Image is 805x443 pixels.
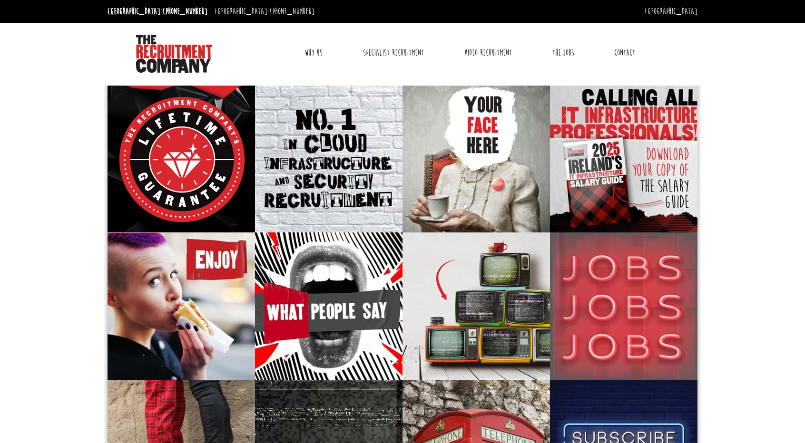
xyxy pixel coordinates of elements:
[270,6,314,17] a: [PHONE_NUMBER]
[607,41,642,65] a: Contact
[356,41,431,65] a: Specialist Recruitment
[545,41,581,65] a: The Jobs
[297,41,330,65] a: Why Us
[136,35,212,73] img: The Recruitment Company
[105,4,210,19] li: [GEOGRAPHIC_DATA]:
[457,41,519,65] a: Video Recruitment
[645,6,697,17] a: [GEOGRAPHIC_DATA]
[163,6,207,17] a: [PHONE_NUMBER]
[212,4,317,19] li: [GEOGRAPHIC_DATA]:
